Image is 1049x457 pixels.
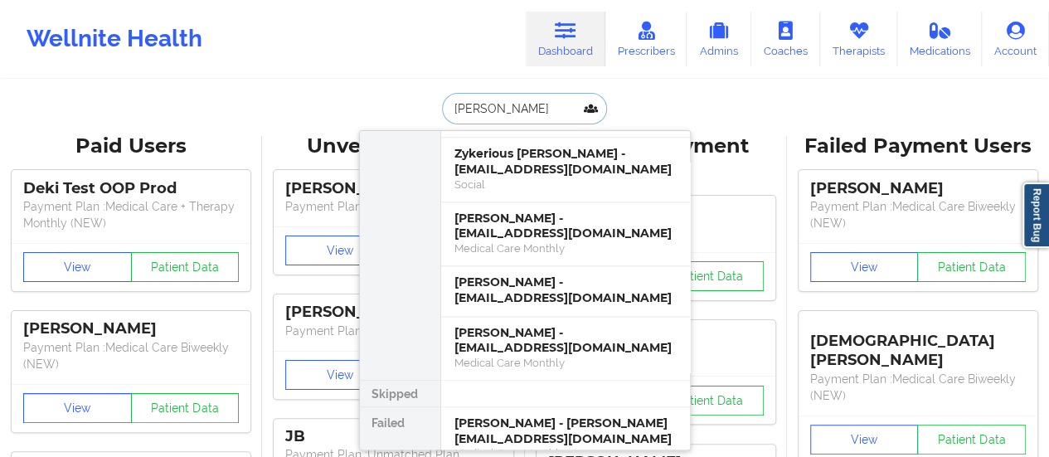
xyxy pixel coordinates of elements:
button: View [285,236,394,265]
button: View [23,252,132,282]
p: Payment Plan : Medical Care Biweekly (NEW) [810,371,1026,404]
p: Payment Plan : Medical Care + Therapy Monthly (NEW) [23,198,239,231]
button: Patient Data [131,393,240,423]
div: [PERSON_NAME] - [EMAIL_ADDRESS][DOMAIN_NAME] [454,325,677,356]
button: Patient Data [655,386,764,416]
a: Dashboard [526,12,605,66]
div: Medical Care Monthly [454,241,677,255]
a: Coaches [751,12,820,66]
p: Payment Plan : Medical Care Biweekly (NEW) [810,198,1026,231]
div: [PERSON_NAME] [285,303,501,322]
div: Failed Payment Users [799,134,1037,159]
div: Social [454,177,677,192]
div: Zykerious [PERSON_NAME] - [EMAIL_ADDRESS][DOMAIN_NAME] [454,146,677,177]
button: View [810,252,919,282]
button: View [810,425,919,455]
a: Prescribers [605,12,687,66]
div: Unverified Users [274,134,512,159]
div: [DEMOGRAPHIC_DATA][PERSON_NAME] [810,319,1026,370]
button: Patient Data [655,261,764,291]
a: Admins [687,12,751,66]
div: [PERSON_NAME] [23,319,239,338]
div: [PERSON_NAME] [810,179,1026,198]
p: Payment Plan : Medical Care Biweekly (NEW) [23,339,239,372]
div: Skipped [360,381,440,407]
p: Payment Plan : Unmatched Plan [285,198,501,215]
button: Patient Data [917,425,1026,455]
div: [PERSON_NAME] [285,179,501,198]
div: [PERSON_NAME] - [PERSON_NAME][EMAIL_ADDRESS][DOMAIN_NAME] [454,416,677,446]
button: View [23,393,132,423]
div: JB [285,427,501,446]
button: Patient Data [131,252,240,282]
div: [PERSON_NAME] - [EMAIL_ADDRESS][DOMAIN_NAME] [454,275,677,305]
button: View [285,360,394,390]
a: Therapists [820,12,897,66]
a: Medications [897,12,983,66]
button: Patient Data [917,252,1026,282]
p: Payment Plan : Unmatched Plan [285,323,501,339]
a: Account [982,12,1049,66]
div: [PERSON_NAME] - [EMAIL_ADDRESS][DOMAIN_NAME] [454,211,677,241]
a: Report Bug [1022,182,1049,248]
div: Deki Test OOP Prod [23,179,239,198]
div: Paid Users [12,134,250,159]
div: Medical Care Monthly [454,356,677,370]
